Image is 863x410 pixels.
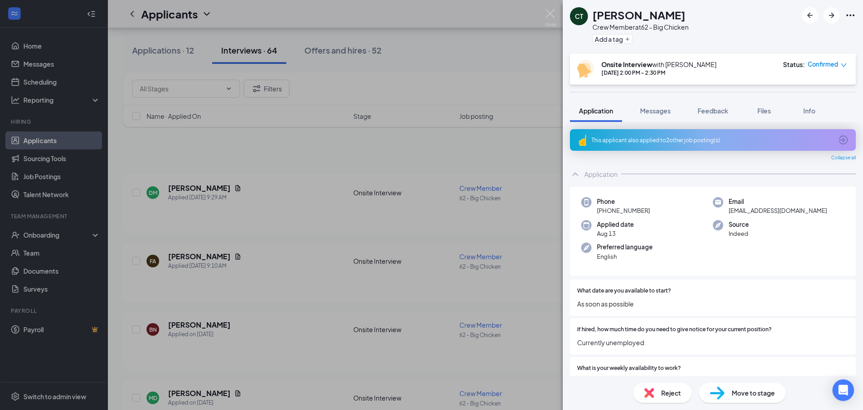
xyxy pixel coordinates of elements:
[823,7,840,23] button: ArrowRight
[841,62,847,68] span: down
[757,107,771,115] span: Files
[729,197,827,206] span: Email
[592,23,689,32] div: Crew Member at 62 - Big Chicken
[577,325,772,334] span: If hired, how much time do you need to give notice for your current position?
[826,10,837,21] svg: ArrowRight
[601,69,716,77] div: [DATE] 2:00 PM - 2:30 PM
[597,229,634,238] span: Aug 13
[729,220,749,229] span: Source
[805,10,815,21] svg: ArrowLeftNew
[570,169,581,180] svg: ChevronUp
[601,60,652,68] b: Onsite Interview
[577,287,671,295] span: What date are you available to start?
[579,107,613,115] span: Application
[584,170,618,179] div: Application
[575,12,583,21] div: CT
[729,229,749,238] span: Indeed
[577,364,681,373] span: What is your weekly availability to work?
[577,299,849,309] span: As soon as possible
[592,136,832,144] div: This applicant also applied to 2 other job posting(s)
[698,107,728,115] span: Feedback
[625,36,630,42] svg: Plus
[831,154,856,162] span: Collapse all
[597,197,650,206] span: Phone
[592,34,632,44] button: PlusAdd a tag
[640,107,671,115] span: Messages
[832,379,854,401] div: Open Intercom Messenger
[597,220,634,229] span: Applied date
[808,60,838,69] span: Confirmed
[577,338,849,347] span: Currently unemployed
[661,388,681,398] span: Reject
[802,7,818,23] button: ArrowLeftNew
[597,243,653,252] span: Preferred language
[597,252,653,261] span: English
[845,10,856,21] svg: Ellipses
[729,206,827,215] span: [EMAIL_ADDRESS][DOMAIN_NAME]
[803,107,815,115] span: Info
[601,60,716,69] div: with [PERSON_NAME]
[838,135,849,145] svg: ArrowCircle
[732,388,775,398] span: Move to stage
[592,7,685,23] h1: [PERSON_NAME]
[783,60,805,69] div: Status :
[597,206,650,215] span: [PHONE_NUMBER]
